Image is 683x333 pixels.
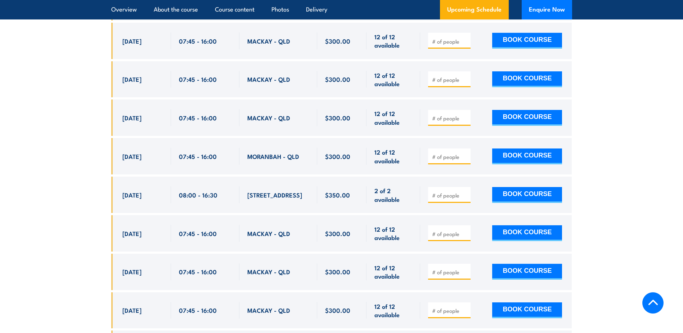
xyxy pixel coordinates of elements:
[432,153,468,160] input: # of people
[325,306,350,314] span: $300.00
[179,267,217,276] span: 07:45 - 16:00
[374,302,412,319] span: 12 of 12 available
[432,115,468,122] input: # of people
[374,225,412,242] span: 12 of 12 available
[374,32,412,49] span: 12 of 12 available
[122,191,141,199] span: [DATE]
[432,307,468,314] input: # of people
[247,114,290,122] span: MACKAY - QLD
[492,33,562,49] button: BOOK COURSE
[325,37,350,45] span: $300.00
[247,267,290,276] span: MACKAY - QLD
[179,152,217,160] span: 07:45 - 16:00
[247,75,290,83] span: MACKAY - QLD
[432,76,468,83] input: # of people
[432,230,468,237] input: # of people
[374,109,412,126] span: 12 of 12 available
[179,75,217,83] span: 07:45 - 16:00
[122,114,141,122] span: [DATE]
[122,75,141,83] span: [DATE]
[374,148,412,165] span: 12 of 12 available
[492,187,562,203] button: BOOK COURSE
[325,267,350,276] span: $300.00
[325,152,350,160] span: $300.00
[374,263,412,280] span: 12 of 12 available
[122,37,141,45] span: [DATE]
[179,191,217,199] span: 08:00 - 16:30
[179,114,217,122] span: 07:45 - 16:00
[374,186,412,203] span: 2 of 2 available
[432,38,468,45] input: # of people
[492,225,562,241] button: BOOK COURSE
[325,75,350,83] span: $300.00
[179,37,217,45] span: 07:45 - 16:00
[325,229,350,237] span: $300.00
[247,37,290,45] span: MACKAY - QLD
[325,191,350,199] span: $350.00
[374,71,412,88] span: 12 of 12 available
[492,264,562,280] button: BOOK COURSE
[325,114,350,122] span: $300.00
[122,306,141,314] span: [DATE]
[122,152,141,160] span: [DATE]
[492,110,562,126] button: BOOK COURSE
[247,229,290,237] span: MACKAY - QLD
[492,148,562,164] button: BOOK COURSE
[179,229,217,237] span: 07:45 - 16:00
[247,152,299,160] span: MORANBAH - QLD
[247,306,290,314] span: MACKAY - QLD
[122,229,141,237] span: [DATE]
[492,302,562,318] button: BOOK COURSE
[432,268,468,276] input: # of people
[432,192,468,199] input: # of people
[247,191,302,199] span: [STREET_ADDRESS]
[179,306,217,314] span: 07:45 - 16:00
[122,267,141,276] span: [DATE]
[492,71,562,87] button: BOOK COURSE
